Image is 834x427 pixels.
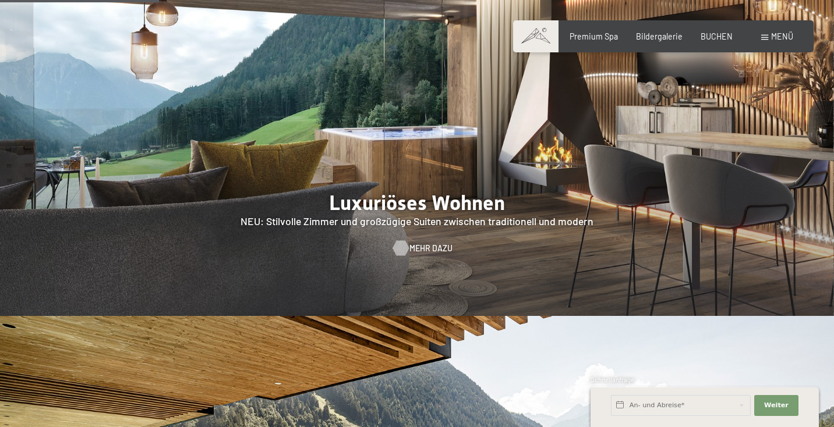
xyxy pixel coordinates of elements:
span: Weiter [764,401,789,410]
a: BUCHEN [701,31,733,41]
a: Bildergalerie [636,31,683,41]
span: Schnellanfrage [591,376,634,383]
span: Menü [771,31,793,41]
span: Mehr dazu [409,243,453,254]
button: Weiter [754,395,798,416]
a: Premium Spa [570,31,618,41]
a: Mehr dazu [393,243,441,254]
